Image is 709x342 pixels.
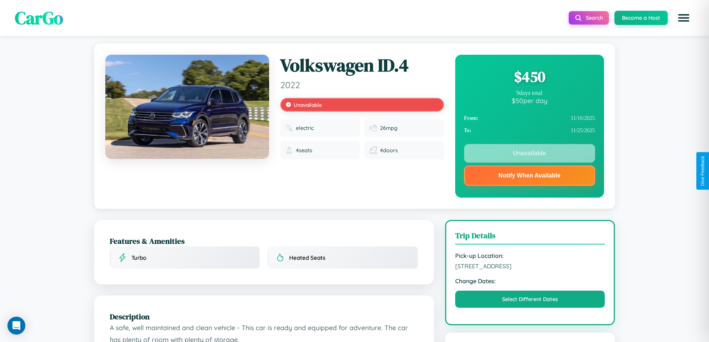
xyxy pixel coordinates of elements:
[280,55,444,76] h1: Volkswagen ID.4
[464,127,472,134] strong: To:
[464,112,595,124] div: 11 / 16 / 2025
[296,125,314,131] span: electric
[296,147,312,154] span: 4 seats
[110,236,418,246] h2: Features & Amenities
[673,7,694,28] button: Open menu
[586,15,603,21] span: Search
[105,55,269,159] img: Volkswagen ID.4 2022
[131,254,146,261] span: Turbo
[289,254,325,261] span: Heated Seats
[380,125,397,131] span: 26 mpg
[285,147,293,154] img: Seats
[455,262,605,270] span: [STREET_ADDRESS]
[464,96,595,105] div: $ 50 per day
[455,277,605,285] strong: Change Dates:
[455,252,605,259] strong: Pick-up Location:
[614,11,668,25] button: Become a Host
[455,291,605,308] button: Select Different Dates
[569,11,609,25] button: Search
[370,124,377,132] img: Fuel efficiency
[280,79,444,90] span: 2022
[464,67,595,87] div: $ 450
[370,147,377,154] img: Doors
[700,156,705,186] div: Give Feedback
[294,102,322,108] span: Unavailable
[464,144,595,163] button: Unavailable
[380,147,398,154] span: 4 doors
[7,317,25,335] div: Open Intercom Messenger
[455,230,605,244] h3: Trip Details
[464,124,595,137] div: 11 / 25 / 2025
[15,6,63,30] span: CarGo
[464,166,595,186] button: Notify When Available
[464,90,595,96] div: 9 days total
[110,311,418,322] h2: Description
[285,124,293,132] img: Fuel type
[464,115,479,121] strong: From:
